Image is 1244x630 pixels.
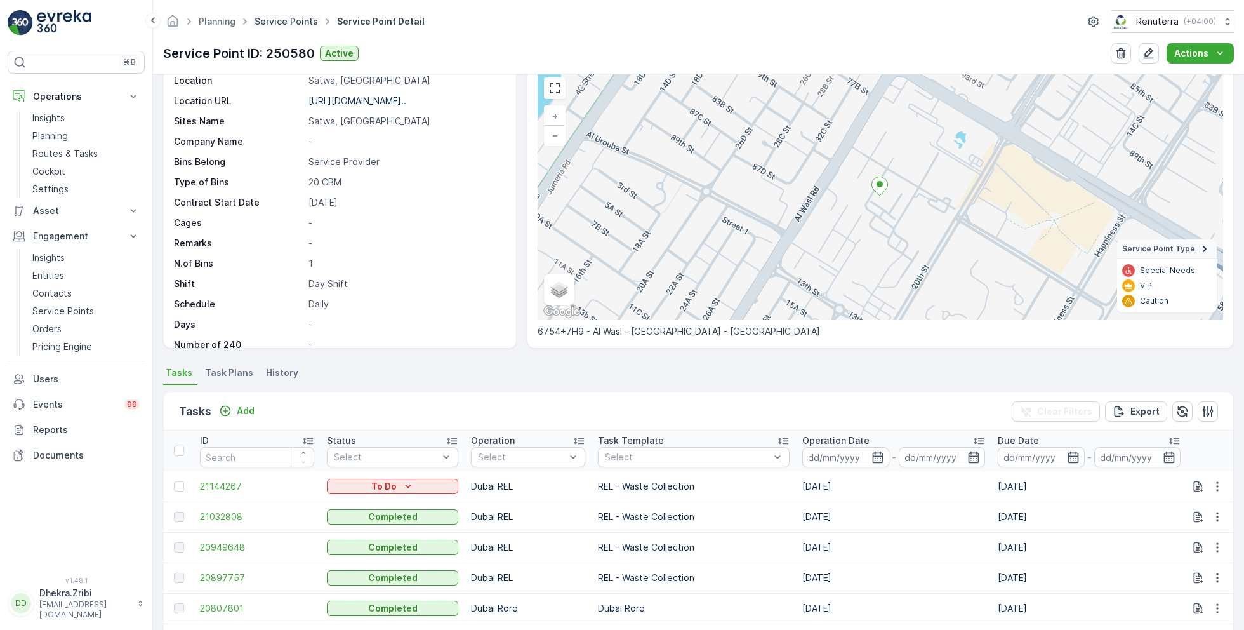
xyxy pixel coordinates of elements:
td: Dubai REL [465,471,592,502]
p: Asset [33,204,119,217]
p: Location URL [174,95,303,107]
td: [DATE] [796,502,991,532]
p: Orders [32,323,62,335]
p: - [308,217,503,229]
td: [DATE] [796,563,991,593]
td: Dubai Roro [465,593,592,624]
p: - [308,237,503,250]
a: Planning [199,16,235,27]
a: Service Points [255,16,318,27]
td: [DATE] [991,563,1187,593]
p: Sites Name [174,115,303,128]
p: Planning [32,130,68,142]
a: Pricing Engine [27,338,145,356]
input: Search [200,447,314,467]
a: Zoom Out [545,126,564,145]
a: Service Points [27,302,145,320]
p: Clear Filters [1037,405,1092,418]
a: Users [8,366,145,392]
div: Toggle Row Selected [174,512,184,522]
td: [DATE] [991,502,1187,532]
td: REL - Waste Collection [592,502,796,532]
p: Export [1130,405,1160,418]
button: Renuterra(+04:00) [1111,10,1234,33]
p: Documents [33,449,140,462]
a: 20897757 [200,572,314,584]
span: Tasks [166,366,192,379]
a: Zoom In [545,107,564,126]
p: Cockpit [32,165,65,178]
button: DDDhekra.Zribi[EMAIL_ADDRESS][DOMAIN_NAME] [8,587,145,620]
button: Engagement [8,224,145,249]
p: Days [174,318,303,331]
button: Completed [327,601,458,616]
p: 20 CBM [308,176,503,189]
a: View Fullscreen [545,79,564,98]
div: DD [11,593,31,613]
p: 99 [127,399,137,410]
button: To Do [327,479,458,494]
p: Engagement [33,230,119,243]
p: Actions [1174,47,1208,60]
a: 20807801 [200,602,314,615]
div: Toggle Row Selected [174,542,184,553]
p: Select [334,451,439,464]
td: [DATE] [796,471,991,502]
p: Status [327,434,356,447]
button: Completed [327,509,458,525]
p: ( +04:00 ) [1184,17,1216,27]
p: 6754+7H9 - Al Wasl - [GEOGRAPHIC_DATA] - [GEOGRAPHIC_DATA] [538,325,1223,338]
td: [DATE] [991,471,1187,502]
td: Dubai REL [465,502,592,532]
p: Reports [33,424,140,436]
button: Add [214,403,260,419]
button: Asset [8,198,145,224]
td: REL - Waste Collection [592,532,796,563]
summary: Service Point Type [1117,239,1217,259]
div: Toggle Row Selected [174,603,184,613]
a: Insights [27,109,145,127]
a: Reports [8,417,145,443]
p: Special Needs [1140,265,1195,276]
td: Dubai REL [465,532,592,563]
p: Dhekra.Zribi [39,587,131,600]
p: Cages [174,217,303,229]
p: ID [200,434,209,447]
img: logo_light-DOdMpM7g.png [37,10,91,36]
a: Orders [27,320,145,338]
p: Tasks [179,403,211,420]
span: 21144267 [200,480,314,493]
p: Location [174,74,303,87]
td: [DATE] [991,532,1187,563]
p: Events [33,398,117,411]
p: Entities [32,269,64,282]
a: 21032808 [200,511,314,523]
button: Operations [8,84,145,109]
button: Export [1105,401,1167,422]
a: Homepage [166,19,180,30]
span: Service Point Detail [334,15,427,28]
p: - [1087,450,1092,465]
p: Due Date [998,434,1039,447]
p: Number of 240 [174,338,303,351]
p: N.of Bins [174,257,303,270]
td: [DATE] [796,593,991,624]
a: Planning [27,127,145,145]
td: [DATE] [796,532,991,563]
td: Dubai Roro [592,593,796,624]
a: Contacts [27,285,145,302]
p: Remarks [174,237,303,250]
a: Settings [27,180,145,198]
p: Bins Belong [174,156,303,168]
p: Add [237,405,255,417]
p: - [892,450,896,465]
a: Entities [27,267,145,285]
p: Users [33,373,140,385]
div: Toggle Row Selected [174,481,184,492]
p: Contract Start Date [174,196,303,209]
p: Type of Bins [174,176,303,189]
img: Screenshot_2024-07-26_at_13.33.01.png [1111,15,1131,29]
p: Operation [471,434,515,447]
